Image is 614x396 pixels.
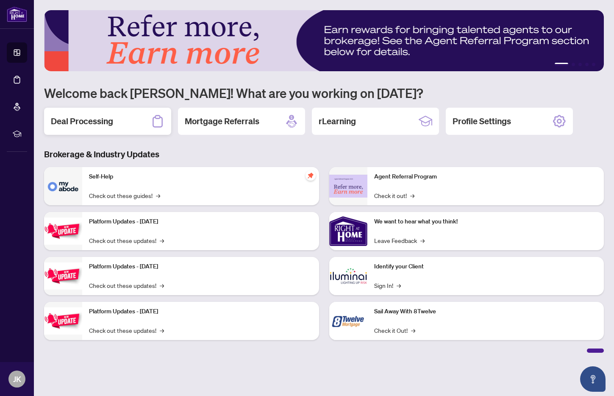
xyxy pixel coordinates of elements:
[160,236,164,245] span: →
[44,148,604,160] h3: Brokerage & Industry Updates
[374,262,597,271] p: Identify your Client
[51,115,113,127] h2: Deal Processing
[374,281,401,290] a: Sign In!→
[411,326,415,335] span: →
[319,115,356,127] h2: rLearning
[329,212,367,250] img: We want to hear what you think!
[44,307,82,334] img: Platform Updates - June 23, 2025
[306,170,316,181] span: pushpin
[89,307,312,316] p: Platform Updates - [DATE]
[555,63,568,66] button: 1
[453,115,511,127] h2: Profile Settings
[374,191,414,200] a: Check it out!→
[397,281,401,290] span: →
[420,236,425,245] span: →
[374,326,415,335] a: Check it Out!→
[44,262,82,289] img: Platform Updates - July 8, 2025
[13,373,21,385] span: JK
[374,172,597,181] p: Agent Referral Program
[572,63,575,66] button: 2
[89,191,160,200] a: Check out these guides!→
[89,172,312,181] p: Self-Help
[410,191,414,200] span: →
[7,6,27,22] img: logo
[89,236,164,245] a: Check out these updates!→
[89,326,164,335] a: Check out these updates!→
[44,85,604,101] h1: Welcome back [PERSON_NAME]! What are you working on [DATE]?
[374,307,597,316] p: Sail Away With 8Twelve
[89,281,164,290] a: Check out these updates!→
[329,175,367,198] img: Agent Referral Program
[89,262,312,271] p: Platform Updates - [DATE]
[44,167,82,205] img: Self-Help
[374,236,425,245] a: Leave Feedback→
[580,366,606,392] button: Open asap
[89,217,312,226] p: Platform Updates - [DATE]
[185,115,259,127] h2: Mortgage Referrals
[374,217,597,226] p: We want to hear what you think!
[592,63,595,66] button: 5
[160,326,164,335] span: →
[329,302,367,340] img: Sail Away With 8Twelve
[585,63,589,66] button: 4
[44,10,604,71] img: Slide 0
[156,191,160,200] span: →
[578,63,582,66] button: 3
[160,281,164,290] span: →
[44,218,82,244] img: Platform Updates - July 21, 2025
[329,257,367,295] img: Identify your Client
